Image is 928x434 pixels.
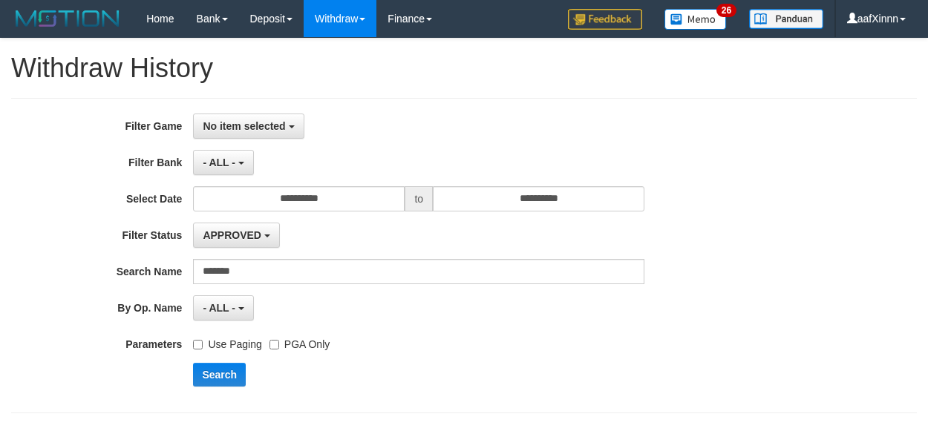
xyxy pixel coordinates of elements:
span: No item selected [203,120,285,132]
img: MOTION_logo.png [11,7,124,30]
span: to [405,186,433,211]
h1: Withdraw History [11,53,917,83]
button: - ALL - [193,150,253,175]
button: - ALL - [193,295,253,320]
img: Feedback.jpg [568,9,642,30]
input: Use Paging [193,340,203,349]
img: panduan.png [749,9,823,29]
span: 26 [716,4,736,17]
input: PGA Only [269,340,279,349]
button: Search [193,363,246,387]
label: PGA Only [269,332,330,352]
span: APPROVED [203,229,261,241]
button: No item selected [193,114,304,139]
label: Use Paging [193,332,261,352]
span: - ALL - [203,157,235,168]
span: - ALL - [203,302,235,314]
img: Button%20Memo.svg [664,9,727,30]
button: APPROVED [193,223,279,248]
